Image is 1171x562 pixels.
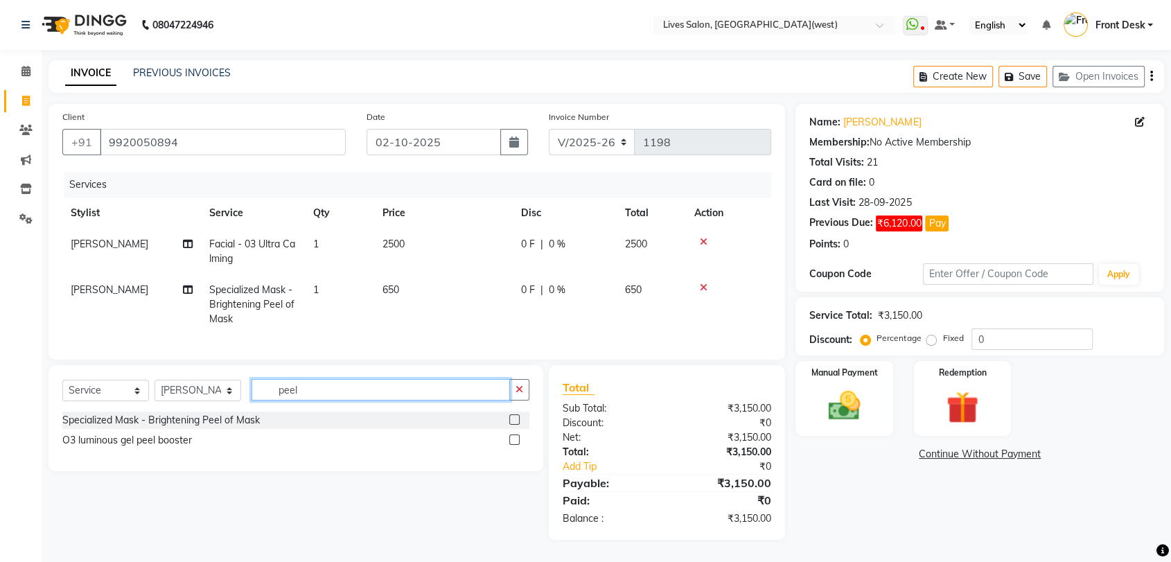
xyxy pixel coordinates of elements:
span: | [540,237,543,252]
div: Discount: [552,416,667,430]
div: Net: [552,430,667,445]
label: Invoice Number [549,111,609,123]
span: Front Desk [1095,18,1145,33]
a: Continue Without Payment [798,447,1161,462]
div: 0 [843,237,849,252]
div: Service Total: [809,308,872,323]
input: Search or Scan [252,379,510,401]
div: Card on file: [809,175,866,190]
div: ₹3,150.00 [667,445,782,459]
a: PREVIOUS INVOICES [133,67,231,79]
div: Sub Total: [552,401,667,416]
div: Last Visit: [809,195,856,210]
span: Facial - 03 Ultra Calming [209,238,295,265]
a: Add Tip [552,459,686,474]
span: 0 F [521,283,535,297]
b: 08047224946 [152,6,213,44]
label: Redemption [938,367,986,379]
img: Front Desk [1064,12,1088,37]
span: 1 [313,283,319,296]
div: ₹0 [667,492,782,509]
input: Search by Name/Mobile/Email/Code [100,129,346,155]
label: Manual Payment [811,367,878,379]
span: [PERSON_NAME] [71,283,148,296]
div: Total Visits: [809,155,864,170]
div: ₹3,150.00 [878,308,922,323]
div: Total: [552,445,667,459]
div: ₹3,150.00 [667,401,782,416]
div: Points: [809,237,840,252]
th: Stylist [62,197,201,229]
div: ₹3,150.00 [667,475,782,491]
a: [PERSON_NAME] [843,115,921,130]
label: Client [62,111,85,123]
span: 2500 [382,238,405,250]
span: 2500 [625,238,647,250]
div: ₹0 [686,459,782,474]
input: Enter Offer / Coupon Code [923,263,1093,285]
div: Previous Due: [809,216,873,231]
th: Action [686,197,771,229]
div: Specialized Mask - Brightening Peel of Mask [62,413,260,428]
div: Name: [809,115,840,130]
div: Payable: [552,475,667,491]
th: Service [201,197,305,229]
div: Services [64,172,782,197]
button: +91 [62,129,101,155]
span: 1 [313,238,319,250]
button: Save [998,66,1047,87]
span: | [540,283,543,297]
img: logo [35,6,130,44]
div: No Active Membership [809,135,1150,150]
span: 650 [382,283,399,296]
div: Membership: [809,135,870,150]
div: Paid: [552,492,667,509]
div: 21 [867,155,878,170]
span: Specialized Mask - Brightening Peel of Mask [209,283,294,325]
div: Discount: [809,333,852,347]
div: ₹3,150.00 [667,511,782,526]
th: Disc [513,197,617,229]
label: Date [367,111,385,123]
label: Fixed [942,332,963,344]
button: Create New [913,66,993,87]
img: _cash.svg [818,387,870,424]
div: Coupon Code [809,267,923,281]
div: ₹3,150.00 [667,430,782,445]
span: 0 % [549,237,565,252]
th: Total [617,197,686,229]
a: INVOICE [65,61,116,86]
th: Price [374,197,513,229]
label: Percentage [877,332,921,344]
div: 0 [869,175,874,190]
span: 0 F [521,237,535,252]
span: 650 [625,283,642,296]
span: [PERSON_NAME] [71,238,148,250]
span: ₹6,120.00 [876,216,922,231]
div: Balance : [552,511,667,526]
span: 0 % [549,283,565,297]
div: 28-09-2025 [859,195,911,210]
button: Pay [925,216,949,231]
span: Total [563,380,595,395]
button: Apply [1099,264,1138,285]
div: ₹0 [667,416,782,430]
img: _gift.svg [936,387,988,428]
button: Open Invoices [1053,66,1145,87]
div: O3 luminous gel peel booster [62,433,192,448]
th: Qty [305,197,374,229]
